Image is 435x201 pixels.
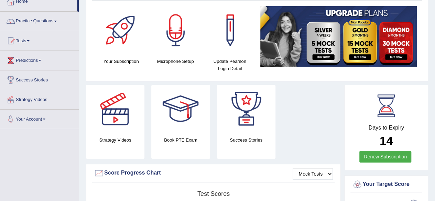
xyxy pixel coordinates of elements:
[359,151,411,163] a: Renew Subscription
[0,12,79,29] a: Practice Questions
[206,58,253,72] h4: Update Pearson Login Detail
[0,110,79,127] a: Your Account
[152,58,199,65] h4: Microphone Setup
[352,179,420,190] div: Your Target Score
[0,90,79,107] a: Strategy Videos
[0,31,79,48] a: Tests
[260,6,417,67] img: small5.jpg
[0,70,79,88] a: Success Stories
[380,134,393,147] b: 14
[0,51,79,68] a: Predictions
[86,136,144,144] h4: Strategy Videos
[197,190,230,197] tspan: Test scores
[151,136,210,144] h4: Book PTE Exam
[94,168,333,178] div: Score Progress Chart
[97,58,145,65] h4: Your Subscription
[217,136,275,144] h4: Success Stories
[352,125,420,131] h4: Days to Expiry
